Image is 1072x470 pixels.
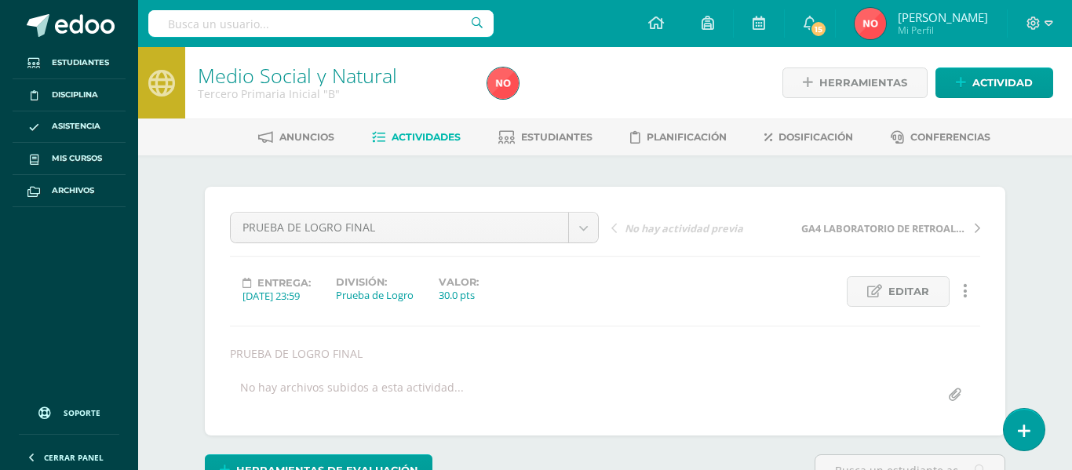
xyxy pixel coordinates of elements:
span: Archivos [52,184,94,197]
span: 15 [810,20,827,38]
a: Planificación [630,125,727,150]
span: Estudiantes [52,56,109,69]
span: Soporte [64,407,100,418]
span: Conferencias [910,131,990,143]
a: Mis cursos [13,143,126,175]
a: Dosificación [764,125,853,150]
span: Herramientas [819,68,907,97]
img: 6450864595b8ae7be417f180d76863c3.png [855,8,886,39]
div: Prueba de Logro [336,288,414,302]
span: Asistencia [52,120,100,133]
a: Actividades [372,125,461,150]
a: GA4 LABORATORIO DE RETROALIMENTACIÓN [796,220,980,235]
span: [PERSON_NAME] [898,9,988,25]
span: PRUEBA DE LOGRO FINAL [242,213,556,242]
a: Disciplina [13,79,126,111]
label: Valor: [439,276,479,288]
div: Tercero Primaria Inicial 'B' [198,86,469,101]
a: Herramientas [782,67,928,98]
img: 6450864595b8ae7be417f180d76863c3.png [487,67,519,99]
a: Anuncios [258,125,334,150]
a: PRUEBA DE LOGRO FINAL [231,213,598,242]
a: Actividad [935,67,1053,98]
a: Archivos [13,175,126,207]
input: Busca un usuario... [148,10,494,37]
a: Estudiantes [498,125,593,150]
a: Estudiantes [13,47,126,79]
span: Planificación [647,131,727,143]
span: Editar [888,277,929,306]
span: Mi Perfil [898,24,988,37]
span: Dosificación [778,131,853,143]
h1: Medio Social y Natural [198,64,469,86]
span: Disciplina [52,89,98,101]
span: Cerrar panel [44,452,104,463]
a: Conferencias [891,125,990,150]
div: [DATE] 23:59 [242,289,311,303]
span: Mis cursos [52,152,102,165]
span: Entrega: [257,277,311,289]
a: Asistencia [13,111,126,144]
span: GA4 LABORATORIO DE RETROALIMENTACIÓN [801,221,968,235]
span: No hay actividad previa [625,221,743,235]
div: No hay archivos subidos a esta actividad... [240,380,464,410]
label: División: [336,276,414,288]
span: Estudiantes [521,131,593,143]
span: Actividad [972,68,1033,97]
span: Anuncios [279,131,334,143]
div: 30.0 pts [439,288,479,302]
div: PRUEBA DE LOGRO FINAL [224,346,986,361]
span: Actividades [392,131,461,143]
a: Soporte [19,392,119,430]
a: Medio Social y Natural [198,62,397,89]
